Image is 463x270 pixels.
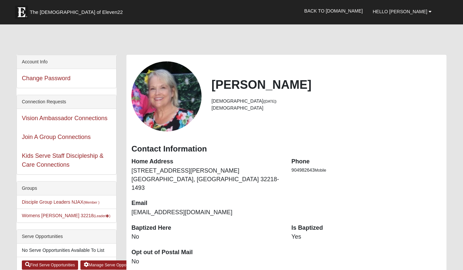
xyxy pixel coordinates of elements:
a: Vision Ambassador Connections [22,115,108,121]
a: Hello [PERSON_NAME] [368,3,437,20]
a: Join A Group Connections [22,134,91,140]
div: Groups [17,182,116,195]
li: [DEMOGRAPHIC_DATA] [211,105,441,112]
span: Mobile [315,168,326,173]
li: [DEMOGRAPHIC_DATA] [211,98,441,105]
a: Back to [DOMAIN_NAME] [299,3,368,19]
dt: Phone [292,157,441,166]
a: Disciple Group Leaders NJAX(Member ) [22,199,99,205]
li: No Serve Opportunities Available To List [17,244,116,257]
span: Hello [PERSON_NAME] [373,9,427,14]
div: Serve Opportunities [17,230,116,244]
h3: Contact Information [131,144,441,154]
a: Manage Serve Opportunities [80,260,144,270]
dt: Home Address [131,157,281,166]
a: View Fullsize Photo [131,61,202,131]
a: Change Password [22,75,70,82]
dd: No [131,233,281,241]
a: Womens [PERSON_NAME] 32218(Leader) [22,213,111,218]
dt: Baptized Here [131,224,281,232]
dt: Opt out of Postal Mail [131,248,281,257]
div: Account Info [17,55,116,69]
a: Find Serve Opportunities [22,260,78,270]
dd: No [131,257,281,266]
small: (Leader ) [94,214,111,218]
span: The [DEMOGRAPHIC_DATA] of Eleven22 [30,9,123,16]
dd: [STREET_ADDRESS][PERSON_NAME] [GEOGRAPHIC_DATA], [GEOGRAPHIC_DATA] 32218-1493 [131,167,281,192]
dd: Yes [292,233,441,241]
small: ([DATE]) [263,99,277,103]
div: Connection Requests [17,95,116,109]
dd: [EMAIL_ADDRESS][DOMAIN_NAME] [131,208,281,217]
li: 904982643 [292,167,441,174]
a: The [DEMOGRAPHIC_DATA] of Eleven22 [12,2,144,19]
dt: Email [131,199,281,208]
dt: Is Baptized [292,224,441,232]
small: (Member ) [83,200,99,204]
img: Eleven22 logo [15,6,28,19]
a: Kids Serve Staff Discipleship & Care Connections [22,152,104,168]
h2: [PERSON_NAME] [211,78,441,92]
